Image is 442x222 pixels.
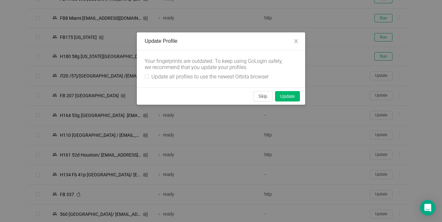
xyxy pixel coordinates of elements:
[253,91,272,101] button: Skip
[145,58,287,70] div: Your fingerprints are outdated. To keep using GoLogin safely, we recommend that you update your p...
[149,74,271,80] span: Update all profiles to use the newest Orbita browser
[275,91,300,101] button: Update
[293,39,299,44] i: icon: close
[287,32,305,51] button: Close
[420,200,436,216] div: Open Intercom Messenger
[145,38,297,45] div: Update Profile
